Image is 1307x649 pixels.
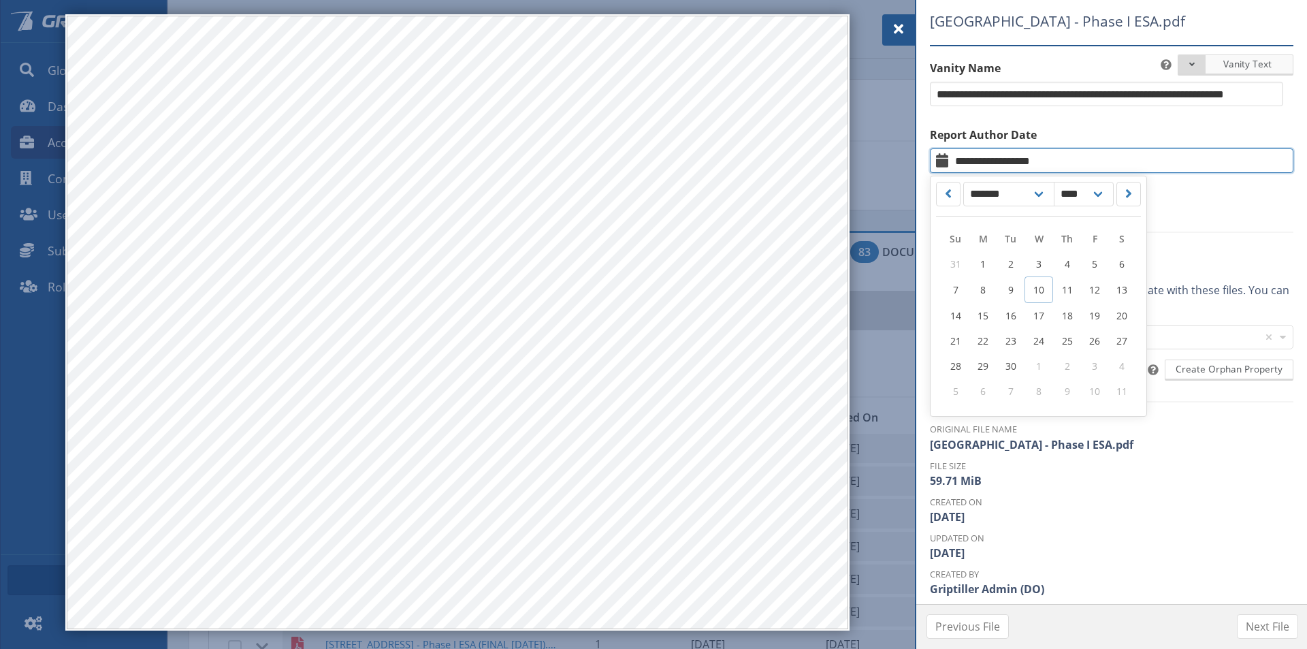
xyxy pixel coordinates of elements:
span: 18 [1062,309,1073,322]
a: 26 [1081,328,1108,353]
dt: Created By [930,568,1293,581]
span: 1 [1036,360,1042,373]
span: 30 [1005,360,1016,373]
dd: 59.71 MiB [930,473,1293,489]
dd: [DATE] [930,509,1293,525]
label: Vanity Name [930,60,1293,76]
span: 19 [1089,309,1100,322]
dt: Original File Name [930,423,1293,436]
dt: Updated On [930,532,1293,545]
a: 7 [941,276,969,303]
a: 13 [1108,276,1135,303]
span: 24 [1033,334,1044,347]
span: 12 [1089,283,1100,296]
span: 23 [1005,334,1016,347]
a: 23 [997,328,1024,353]
span: 15 [978,309,988,322]
span: 20 [1116,309,1127,322]
span: 8 [1036,385,1042,398]
span: 26 [1089,334,1100,347]
a: 17 [1024,303,1053,328]
a: 16 [997,303,1024,328]
span: Next File [1246,618,1289,635]
span: 22 [978,334,988,347]
span: F [1093,232,1097,245]
a: 27 [1108,328,1135,353]
button: Previous File [926,614,1009,639]
a: 21 [941,328,969,353]
span: 3 [1092,360,1097,373]
span: 5 [953,385,958,398]
a: 5 [1081,251,1108,276]
a: 11 [1053,276,1081,303]
dt: File Size [930,460,1293,473]
span: 27 [1116,334,1127,347]
span: 17 [1033,309,1044,322]
span: 10 [1033,283,1044,296]
span: 5 [1092,257,1097,270]
span: 16 [1005,309,1016,322]
a: 6 [1108,251,1135,276]
span: W [1035,232,1044,245]
span: 14 [950,309,961,322]
span: Tu [1005,232,1016,245]
span: 1 [980,257,986,270]
span: Create Orphan Property [1176,362,1282,376]
span: 9 [1065,385,1070,398]
span: Previous File [935,618,1000,635]
a: 1 [969,251,997,276]
span: 11 [1062,283,1073,296]
a: 30 [997,353,1024,379]
a: 25 [1053,328,1081,353]
span: 21 [950,334,961,347]
span: 10 [1089,385,1100,398]
span: Th [1061,232,1073,245]
span: Vanity Text [1207,57,1282,71]
a: 19 [1081,303,1108,328]
a: 29 [969,353,997,379]
span: 8 [980,283,986,296]
button: Next File [1237,614,1298,639]
span: [GEOGRAPHIC_DATA] - Phase I ESA.pdf [930,11,1230,32]
span: 29 [978,360,988,373]
span: 4 [1065,257,1070,270]
span: 2 [1065,360,1070,373]
div: Clear all [1262,326,1276,349]
dd: [DATE] [930,545,1293,561]
button: Vanity Text [1178,54,1293,76]
a: 3 [1024,251,1053,276]
span: 13 [1116,283,1127,296]
span: 7 [1008,385,1014,398]
a: 15 [969,303,997,328]
span: 31 [950,257,961,270]
a: 2 [997,251,1024,276]
a: 12 [1081,276,1108,303]
a: 24 [1024,328,1053,353]
label: Report Author Date [930,127,1293,143]
a: 18 [1053,303,1081,328]
span: 25 [1062,334,1073,347]
button: Create Orphan Property [1165,360,1293,381]
a: 8 [969,276,997,303]
span: S [1119,232,1125,245]
span: 28 [950,360,961,373]
a: 28 [941,353,969,379]
a: 10 [1024,276,1053,303]
a: 20 [1108,303,1135,328]
span: 2 [1008,257,1014,270]
a: 9 [997,276,1024,303]
span: 9 [1008,283,1014,296]
span: 4 [1119,360,1125,373]
a: 22 [969,328,997,353]
span: M [979,232,988,245]
dt: Created On [930,496,1293,509]
span: 11 [1116,385,1127,398]
dd: Griptiller Admin (DO) [930,581,1293,597]
dd: [GEOGRAPHIC_DATA] - Phase I ESA.pdf [930,437,1293,453]
span: 6 [980,385,986,398]
a: 14 [941,303,969,328]
span: 3 [1036,257,1042,270]
span: 6 [1119,257,1125,270]
span: Su [950,232,961,245]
